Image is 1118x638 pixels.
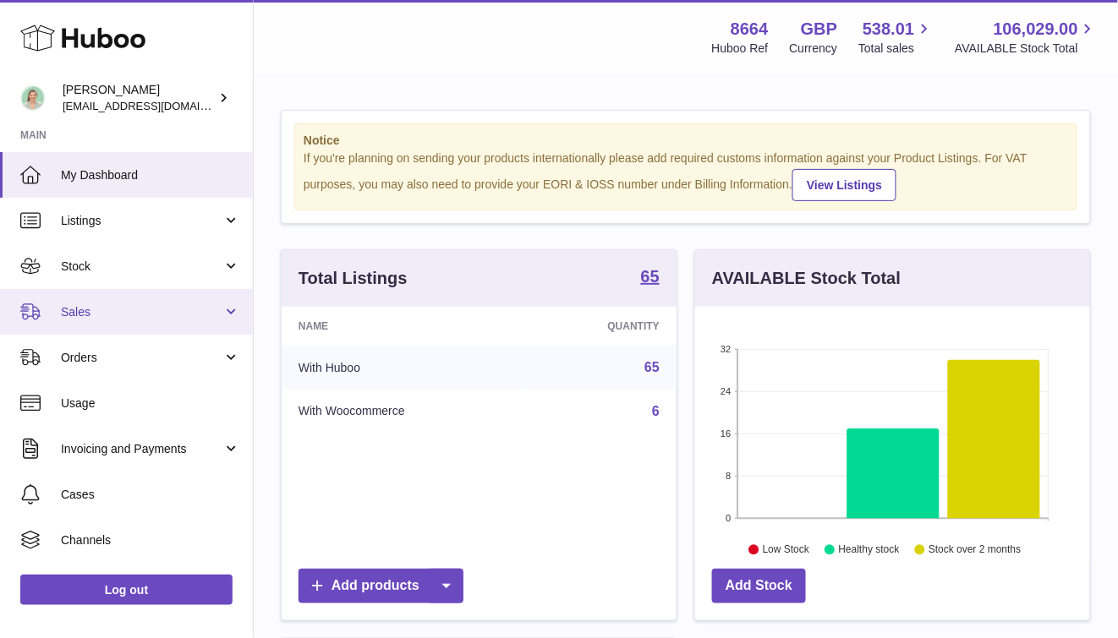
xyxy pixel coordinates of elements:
span: My Dashboard [61,167,240,183]
h3: Total Listings [299,267,408,290]
td: With Woocommerce [282,390,527,434]
span: Orders [61,350,222,366]
th: Name [282,307,527,346]
a: Add Stock [712,569,806,603]
text: 8 [726,471,731,481]
span: Usage [61,395,240,412]
text: 24 [721,386,731,396]
strong: GBP [801,18,837,41]
span: Channels [61,532,240,548]
span: 106,029.00 [994,18,1078,41]
a: 6 [652,404,660,418]
span: 538.01 [863,18,914,41]
td: With Huboo [282,346,527,390]
text: Healthy stock [839,543,901,555]
span: Sales [61,304,222,320]
img: hello@thefacialcuppingexpert.com [20,85,46,111]
span: Total sales [858,41,934,57]
span: AVAILABLE Stock Total [955,41,1098,57]
text: 0 [726,513,731,523]
span: Listings [61,213,222,229]
span: Stock [61,259,222,275]
span: [EMAIL_ADDRESS][DOMAIN_NAME] [63,99,249,112]
div: [PERSON_NAME] [63,82,215,114]
th: Quantity [527,307,677,346]
a: 106,029.00 AVAILABLE Stock Total [955,18,1098,57]
span: Invoicing and Payments [61,441,222,457]
span: Cases [61,487,240,503]
div: Huboo Ref [712,41,769,57]
a: View Listings [792,169,896,201]
text: Stock over 2 months [929,543,1021,555]
div: If you're planning on sending your products internationally please add required customs informati... [304,150,1068,201]
strong: Notice [304,133,1068,149]
a: Add products [299,569,463,603]
text: 32 [721,344,731,354]
text: 16 [721,428,731,439]
a: 538.01 Total sales [858,18,934,57]
strong: 8664 [731,18,769,41]
a: 65 [644,360,660,374]
a: 65 [641,268,660,288]
strong: 65 [641,268,660,285]
div: Currency [790,41,838,57]
a: Log out [20,575,233,605]
text: Low Stock [763,543,810,555]
h3: AVAILABLE Stock Total [712,267,901,290]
